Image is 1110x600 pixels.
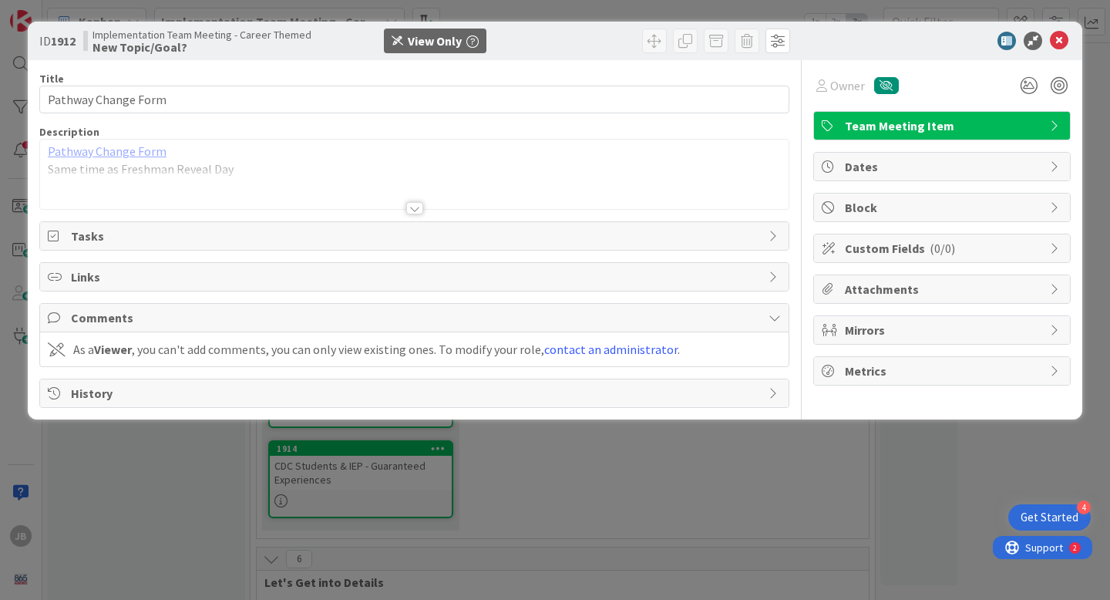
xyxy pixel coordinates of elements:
span: Support [32,2,70,21]
span: ID [39,32,76,50]
div: 4 [1077,501,1091,514]
span: Dates [845,157,1042,176]
span: Description [39,125,99,139]
span: Team Meeting Item [845,116,1042,135]
b: New Topic/Goal? [92,41,311,53]
b: Viewer [94,342,132,357]
p: Same time as Freshman Reveal Day [48,160,781,178]
input: type card name here... [39,86,789,113]
b: 1912 [51,33,76,49]
span: Metrics [845,362,1042,380]
div: Get Started [1021,510,1078,525]
span: Comments [71,308,761,327]
span: Attachments [845,280,1042,298]
span: ( 0/0 ) [930,241,955,256]
span: History [71,384,761,403]
div: Open Get Started checklist, remaining modules: 4 [1008,504,1091,531]
a: Pathway Change Form [48,143,166,159]
a: contact an administrator [544,342,678,357]
span: Tasks [71,227,761,245]
div: View Only [408,32,462,50]
label: Title [39,72,64,86]
span: Links [71,268,761,286]
span: Block [845,198,1042,217]
span: Owner [830,76,865,95]
div: As a , you can't add comments, you can only view existing ones. To modify your role, . [73,340,680,359]
span: Implementation Team Meeting - Career Themed [92,29,311,41]
div: 2 [80,6,84,19]
span: Custom Fields [845,239,1042,258]
span: Mirrors [845,321,1042,339]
